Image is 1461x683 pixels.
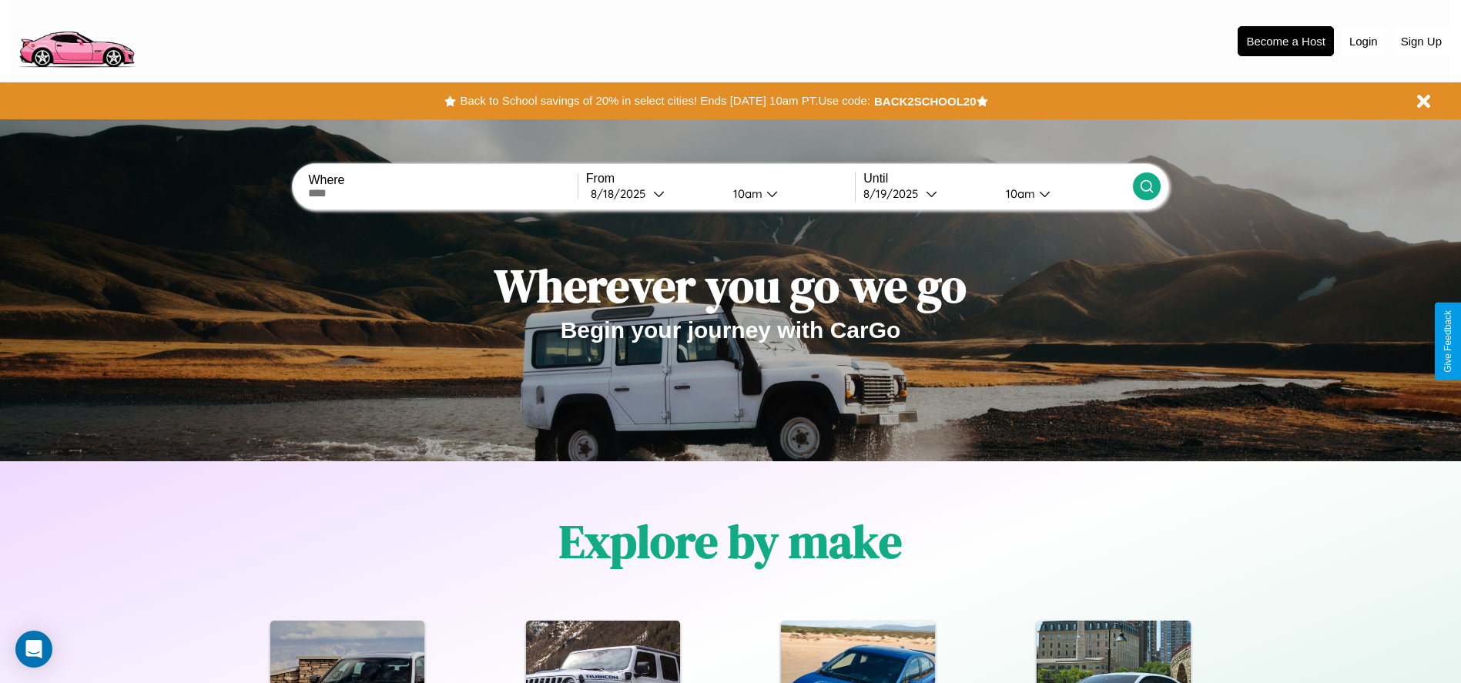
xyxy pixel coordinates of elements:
[1393,27,1449,55] button: Sign Up
[1443,310,1453,373] div: Give Feedback
[863,186,926,201] div: 8 / 19 / 2025
[998,186,1039,201] div: 10am
[15,631,52,668] div: Open Intercom Messenger
[586,186,721,202] button: 8/18/2025
[586,172,855,186] label: From
[1342,27,1386,55] button: Login
[994,186,1133,202] button: 10am
[1238,26,1334,56] button: Become a Host
[721,186,856,202] button: 10am
[559,510,902,573] h1: Explore by make
[308,173,577,187] label: Where
[863,172,1132,186] label: Until
[12,8,141,72] img: logo
[874,95,977,108] b: BACK2SCHOOL20
[591,186,653,201] div: 8 / 18 / 2025
[725,186,766,201] div: 10am
[456,90,873,112] button: Back to School savings of 20% in select cities! Ends [DATE] 10am PT.Use code:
